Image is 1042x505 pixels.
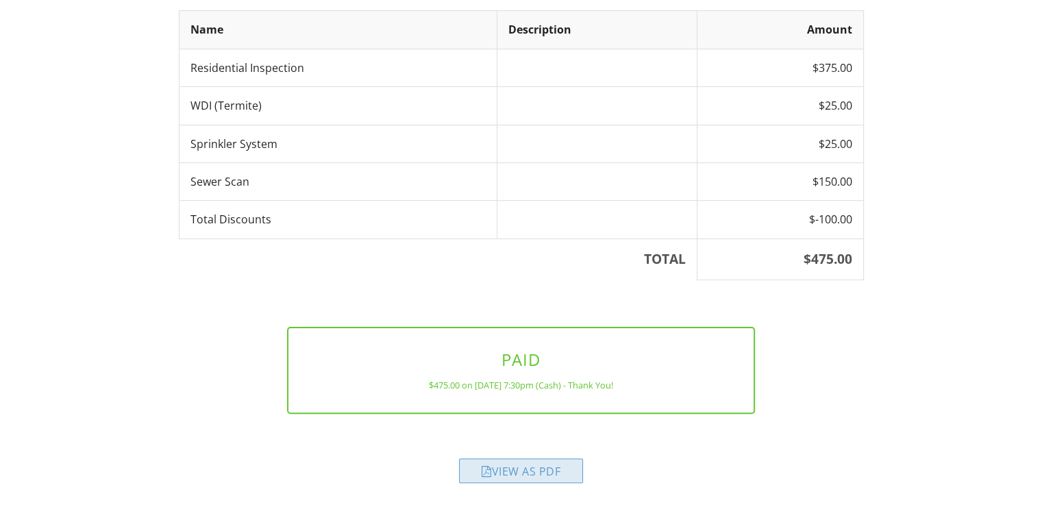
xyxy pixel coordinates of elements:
[459,467,583,482] a: View as PDF
[697,11,863,49] th: Amount
[697,238,863,280] th: $475.00
[497,11,697,49] th: Description
[310,350,732,369] h3: PAID
[310,380,732,391] div: $475.00 on [DATE] 7:30pm (Cash) - Thank You!
[179,87,497,125] td: WDI (Termite)
[179,49,497,86] td: Residential Inspection
[697,201,863,238] td: $-100.00
[179,162,497,200] td: Sewer Scan
[697,49,863,86] td: $375.00
[697,125,863,162] td: $25.00
[697,162,863,200] td: $150.00
[459,458,583,483] div: View as PDF
[179,125,497,162] td: Sprinkler System
[179,238,697,280] th: TOTAL
[179,201,497,238] td: Total Discounts
[179,11,497,49] th: Name
[697,87,863,125] td: $25.00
